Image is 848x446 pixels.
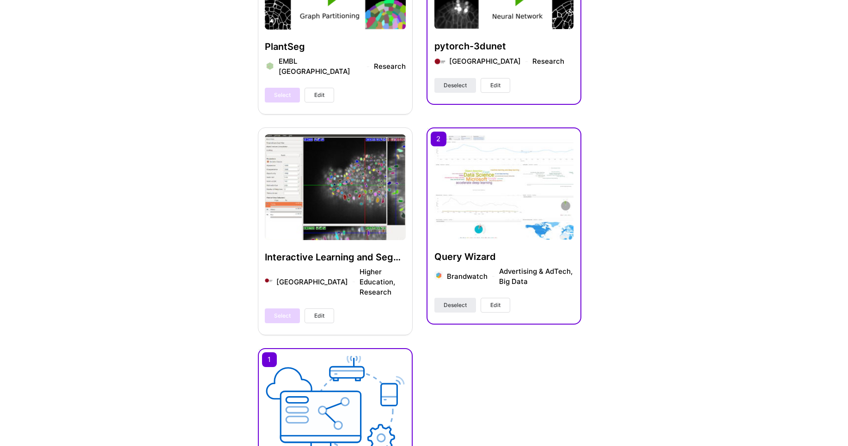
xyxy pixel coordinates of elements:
img: divider [492,276,494,277]
div: [GEOGRAPHIC_DATA] Research [449,56,564,66]
button: Edit [481,78,510,93]
button: Edit [305,308,334,323]
h4: pytorch-3dunet [434,40,573,52]
h4: Query Wizard [434,251,573,263]
img: divider [525,61,528,62]
img: Company logo [434,56,445,67]
button: Edit [305,88,334,102]
div: Brandwatch Advertising & AdTech, Big Data [447,266,573,287]
button: Edit [481,298,510,313]
span: Deselect [444,301,467,309]
span: Edit [490,301,500,309]
span: Edit [314,312,324,320]
span: Deselect [444,81,467,90]
button: Deselect [434,298,476,313]
button: Deselect [434,78,476,93]
img: Query Wizard [434,135,573,240]
span: Edit [314,91,324,99]
img: Company logo [434,271,443,280]
span: Edit [490,81,500,90]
